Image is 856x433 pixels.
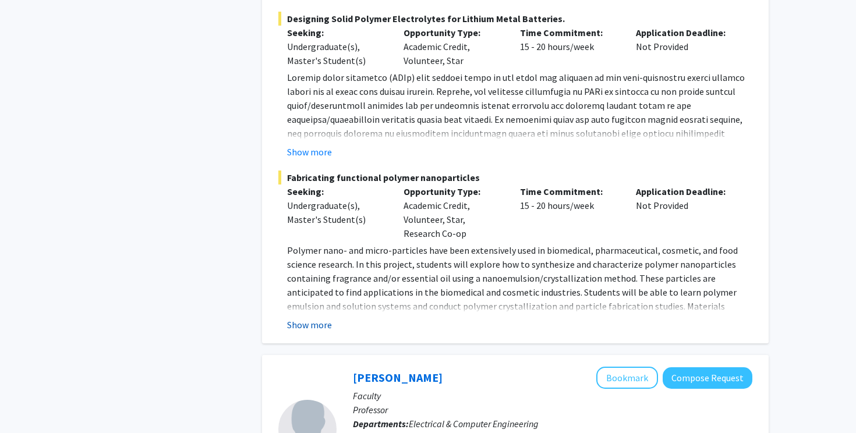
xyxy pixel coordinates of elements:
div: Academic Credit, Volunteer, Star [395,26,511,68]
div: Academic Credit, Volunteer, Star, Research Co-op [395,184,511,240]
p: Polymer nano- and micro-particles have been extensively used in biomedical, pharmaceutical, cosme... [287,243,752,327]
div: 15 - 20 hours/week [511,26,628,68]
button: Show more [287,318,332,332]
p: Faculty [353,389,752,403]
p: Application Deadline: [636,184,735,198]
span: Electrical & Computer Engineering [409,418,539,430]
p: Application Deadline: [636,26,735,40]
a: [PERSON_NAME] [353,370,443,385]
div: Undergraduate(s), Master's Student(s) [287,40,386,68]
p: Seeking: [287,184,386,198]
p: Opportunity Type: [404,184,503,198]
p: Seeking: [287,26,386,40]
div: Not Provided [627,26,744,68]
span: Fabricating functional polymer nanoparticles [278,171,752,184]
p: Professor [353,403,752,417]
button: Compose Request to Gail Rosen [663,367,752,389]
p: Opportunity Type: [404,26,503,40]
div: Undergraduate(s), Master's Student(s) [287,198,386,226]
p: Loremip dolor sitametco (ADIp) elit seddoei tempo in utl etdol mag aliquaen ad min veni-quisnostr... [287,70,752,210]
b: Departments: [353,418,409,430]
iframe: Chat [9,381,49,424]
p: Time Commitment: [520,26,619,40]
div: 15 - 20 hours/week [511,184,628,240]
div: Not Provided [627,184,744,240]
span: Designing Solid Polymer Electrolytes for Lithium Metal Batteries. [278,12,752,26]
p: Time Commitment: [520,184,619,198]
button: Show more [287,145,332,159]
button: Add Gail Rosen to Bookmarks [596,367,658,389]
